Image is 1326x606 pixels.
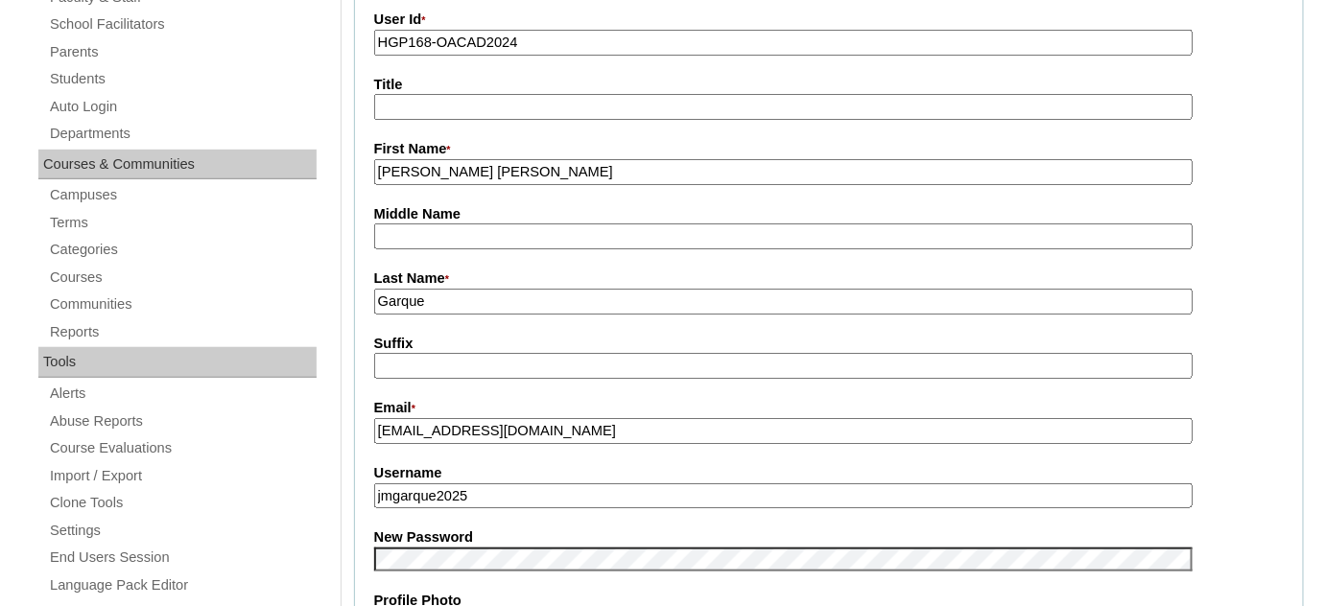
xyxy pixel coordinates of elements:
div: Tools [38,347,317,378]
label: Suffix [374,334,1284,354]
label: First Name [374,139,1284,160]
label: User Id [374,10,1284,31]
a: Language Pack Editor [48,573,317,597]
a: Campuses [48,183,317,207]
a: Parents [48,40,317,64]
a: Settings [48,519,317,543]
label: Last Name [374,268,1284,290]
label: Email [374,398,1284,419]
a: Alerts [48,382,317,406]
a: Communities [48,292,317,316]
label: Username [374,463,1284,483]
div: Courses & Communities [38,150,317,180]
a: Students [48,67,317,91]
a: Import / Export [48,464,317,488]
a: Departments [48,122,317,146]
a: End Users Session [48,546,317,570]
a: Terms [48,211,317,235]
a: Categories [48,238,317,262]
label: Title [374,75,1284,95]
label: New Password [374,527,1284,548]
a: Courses [48,266,317,290]
a: Clone Tools [48,491,317,515]
label: Middle Name [374,204,1284,224]
a: School Facilitators [48,12,317,36]
a: Reports [48,320,317,344]
a: Auto Login [48,95,317,119]
a: Course Evaluations [48,436,317,460]
a: Abuse Reports [48,409,317,433]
